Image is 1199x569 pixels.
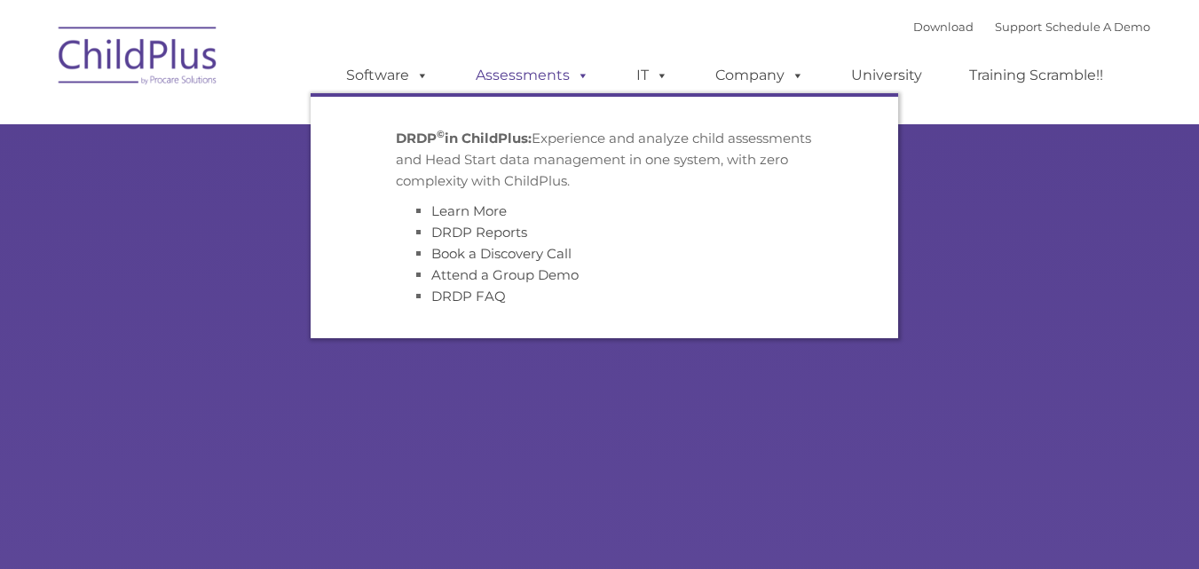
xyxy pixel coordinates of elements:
[951,58,1121,93] a: Training Scramble!!
[431,245,572,262] a: Book a Discovery Call
[833,58,940,93] a: University
[619,58,686,93] a: IT
[328,58,446,93] a: Software
[396,130,532,146] strong: DRDP in ChildPlus:
[913,20,974,34] a: Download
[50,14,227,103] img: ChildPlus by Procare Solutions
[431,224,527,241] a: DRDP Reports
[698,58,822,93] a: Company
[431,266,579,283] a: Attend a Group Demo
[913,20,1150,34] font: |
[431,288,506,304] a: DRDP FAQ
[431,202,507,219] a: Learn More
[458,58,607,93] a: Assessments
[1045,20,1150,34] a: Schedule A Demo
[995,20,1042,34] a: Support
[396,128,813,192] p: Experience and analyze child assessments and Head Start data management in one system, with zero ...
[437,128,445,140] sup: ©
